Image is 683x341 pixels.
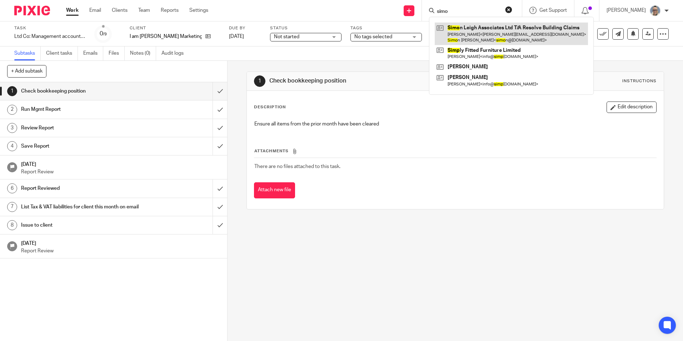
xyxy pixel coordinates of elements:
[607,7,646,14] p: [PERSON_NAME]
[436,9,500,15] input: Search
[14,25,86,31] label: Task
[21,202,144,212] h1: List Tax & VAT liabilities for client this month on email
[622,78,657,84] div: Instructions
[7,220,17,230] div: 8
[7,105,17,115] div: 2
[130,25,220,31] label: Client
[130,46,156,60] a: Notes (0)
[46,46,78,60] a: Client tasks
[254,104,286,110] p: Description
[21,86,144,97] h1: Check bookkeeping position
[539,8,567,13] span: Get Support
[254,149,289,153] span: Attachments
[161,7,179,14] a: Reports
[66,7,79,14] a: Work
[7,202,17,212] div: 7
[14,33,86,40] div: Ltd Co: Management accounts - Incl All tax liabilities
[161,46,189,60] a: Audit logs
[229,25,261,31] label: Due by
[350,25,422,31] label: Tags
[112,7,128,14] a: Clients
[21,141,144,152] h1: Save Report
[229,34,244,39] span: [DATE]
[21,123,144,133] h1: Review Report
[607,102,657,113] button: Edit description
[130,33,202,40] p: I am [PERSON_NAME] Marketing Ltd
[83,46,103,60] a: Emails
[103,32,107,36] small: /9
[14,6,50,15] img: Pixie
[254,75,265,87] div: 1
[7,183,17,193] div: 6
[21,183,144,194] h1: Report Reviewed
[7,65,46,77] button: + Add subtask
[354,34,392,39] span: No tags selected
[21,247,220,254] p: Report Review
[14,46,41,60] a: Subtasks
[649,5,661,16] img: Website%20Headshot.png
[189,7,208,14] a: Settings
[270,25,341,31] label: Status
[254,164,340,169] span: There are no files attached to this task.
[21,159,220,168] h1: [DATE]
[100,30,107,38] div: 0
[21,168,220,176] p: Report Review
[254,182,295,198] button: Attach new file
[138,7,150,14] a: Team
[274,34,299,39] span: Not started
[269,77,470,85] h1: Check bookkeeping position
[21,238,220,247] h1: [DATE]
[254,120,656,128] p: Ensure all items from the prior month have been cleared
[7,141,17,151] div: 4
[7,123,17,133] div: 3
[109,46,125,60] a: Files
[89,7,101,14] a: Email
[505,6,512,13] button: Clear
[21,220,144,231] h1: Issue to client
[21,104,144,115] h1: Run Mgmt Report
[7,86,17,96] div: 1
